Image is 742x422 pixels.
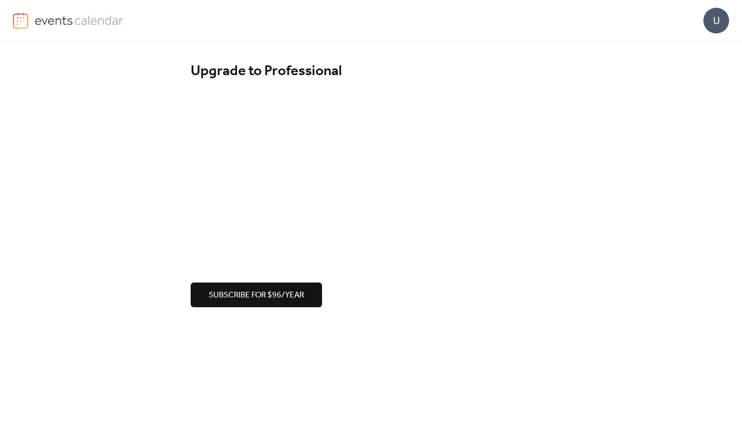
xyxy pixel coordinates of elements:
[13,12,28,29] img: logo
[209,289,304,302] span: Subscribe for $96/year
[189,94,553,269] iframe: Secure payment input frame
[191,62,551,80] div: Upgrade to Professional
[703,8,729,33] div: U
[191,283,322,307] button: Subscribe for $96/year
[35,12,124,28] img: logo-type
